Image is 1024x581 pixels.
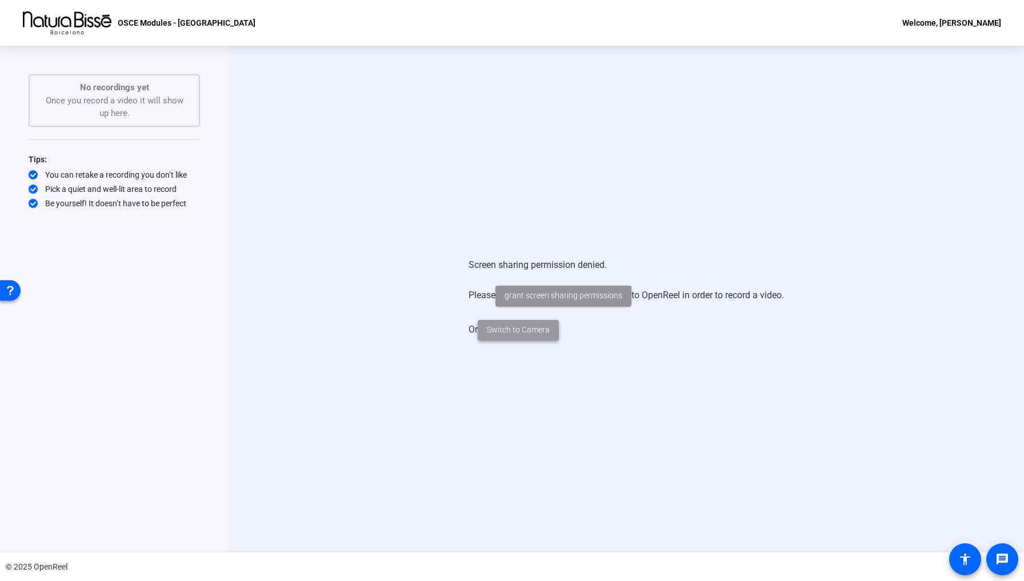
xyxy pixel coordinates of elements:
div: Once you record a video it will show up here. [41,81,187,120]
div: Be yourself! It doesn’t have to be perfect [29,198,200,209]
div: © 2025 OpenReel [6,561,67,573]
p: No recordings yet [41,81,187,94]
div: Screen sharing permission denied. Please to OpenReel in order to record a video. Or [469,247,784,352]
span: Switch to Camera [487,324,550,336]
div: Tips: [29,153,200,166]
img: OpenReel logo [23,11,112,34]
mat-icon: message [995,552,1009,566]
div: You can retake a recording you don’t like [29,169,200,181]
button: Switch to Camera [478,320,559,340]
mat-icon: accessibility [958,552,972,566]
span: grant screen sharing permissions [505,290,622,302]
p: OSCE Modules - [GEOGRAPHIC_DATA] [118,16,255,30]
div: Welcome, [PERSON_NAME] [902,16,1001,30]
button: grant screen sharing permissions [495,286,631,306]
div: Pick a quiet and well-lit area to record [29,183,200,195]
